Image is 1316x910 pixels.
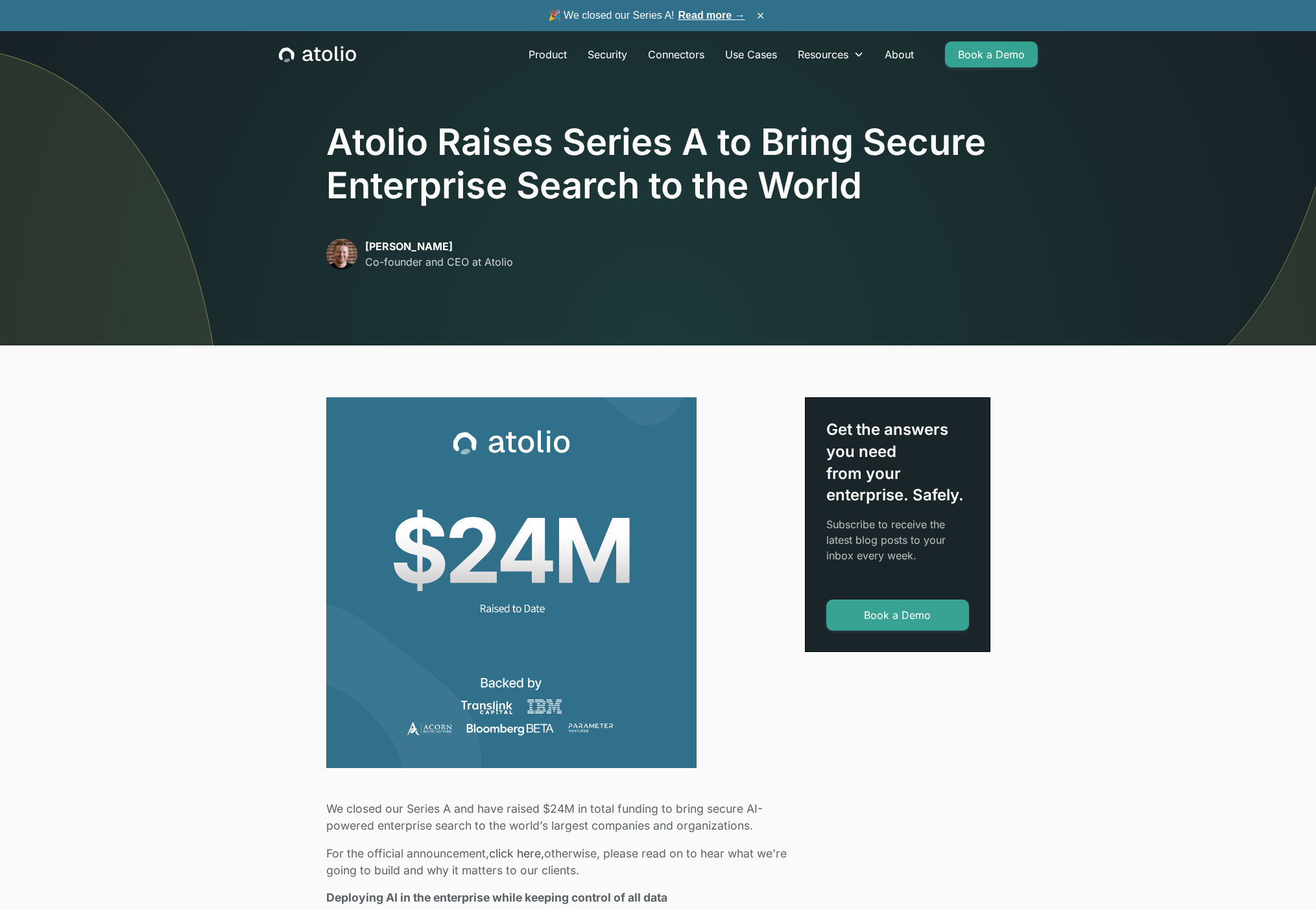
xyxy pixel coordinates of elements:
p: For the official announcement, otherwise, please read on to hear what we’re going to build and wh... [326,845,789,880]
p: Co-founder and CEO at Atolio [365,254,513,270]
a: Book a Demo [945,41,1038,67]
p: [PERSON_NAME] [365,239,513,254]
a: Book a Demo [826,600,969,631]
a: Connectors [638,41,715,67]
a: click here, [489,846,544,860]
div: Resources [798,47,848,62]
strong: Deploying AI in the enterprise while keeping control of all data [326,891,667,904]
div: Get the answers you need from your enterprise. Safely. [826,419,969,506]
p: We closed our Series A and have raised $24M in total funding to bring secure AI-powered enterpris... [326,800,789,835]
a: Security [577,41,638,67]
a: About [874,41,924,67]
a: Product [518,41,577,67]
span: 🎉 We closed our Series A! [548,8,745,23]
a: Use Cases [715,41,787,67]
p: Subscribe to receive the latest blog posts to your inbox every week. [826,517,969,563]
button: × [753,8,769,23]
a: home [279,46,356,63]
a: Read more → [678,10,745,21]
h1: Atolio Raises Series A to Bring Secure Enterprise Search to the World [326,121,990,207]
div: Resources [787,41,874,67]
